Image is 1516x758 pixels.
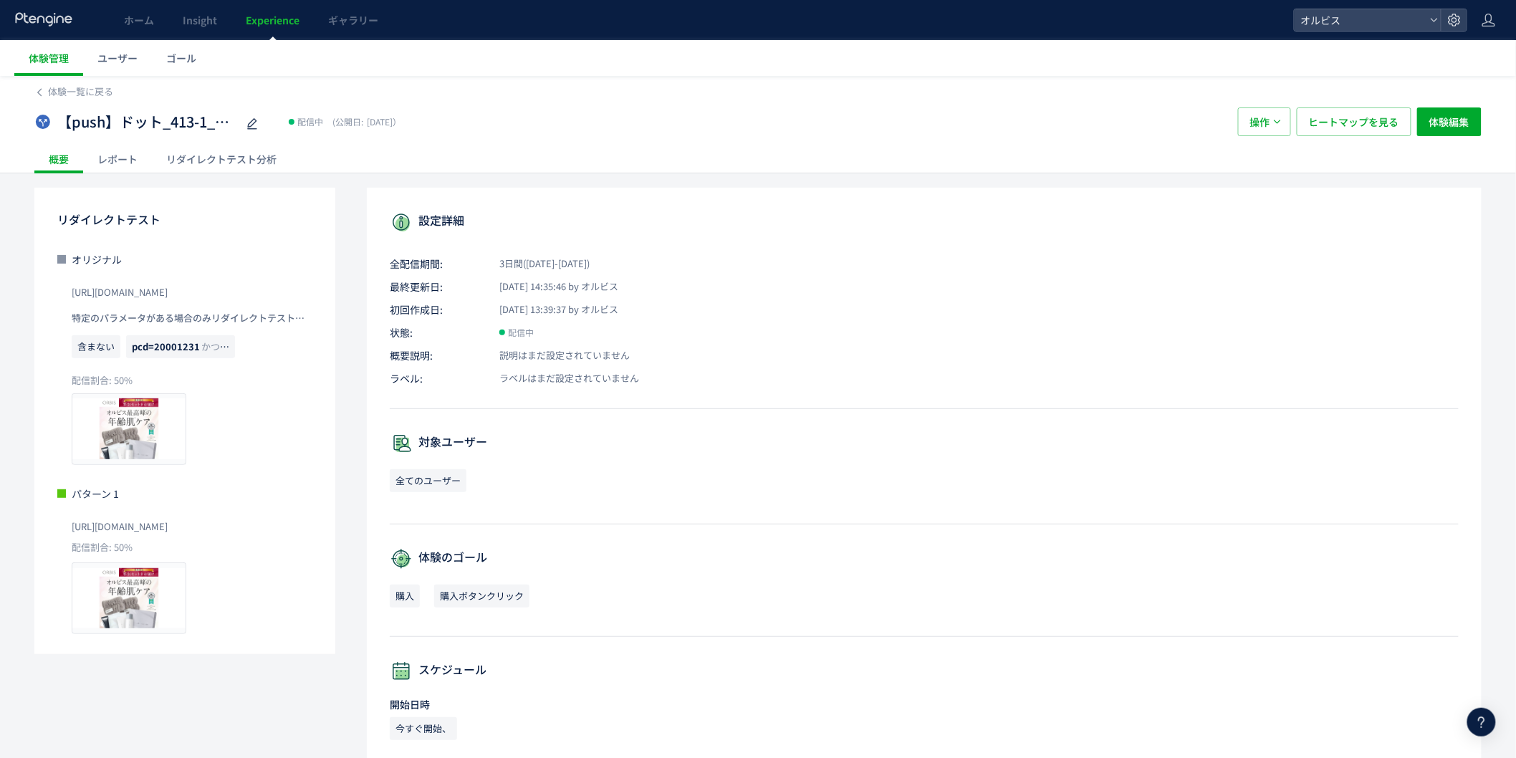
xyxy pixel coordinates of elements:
img: 78bf97f79df73d157701016bb907b9e11757047646354.jpeg [72,394,186,464]
span: 購入 [390,585,420,608]
span: ヒートマップを見る [1309,107,1399,136]
span: pcd=20001231 [132,340,200,353]
span: ラベルはまだ設定されていません [483,372,639,385]
div: レポート [83,145,152,173]
span: 今すぐ開始、 [390,717,457,740]
p: 配信割合: 50% [57,541,312,555]
span: [DATE] 14:35:46 by オルビス [483,280,618,294]
span: 含まない [72,335,120,358]
span: 【push】ドット_413-1_リンクル口コミ追加 [57,112,236,133]
p: 設定詳細 [390,211,1459,234]
span: 概要説明: [390,348,483,363]
span: 全てのユーザー [390,469,466,492]
span: 最終更新日: [390,279,483,294]
span: (公開日: [332,115,363,128]
span: 体験一覧に戻る [48,85,113,98]
span: ホーム [124,13,154,27]
div: リダイレクトテスト分析 [152,145,291,173]
p: 対象ユーザー [390,432,1459,455]
span: 操作 [1250,107,1270,136]
button: ヒートマップを見る [1297,107,1411,136]
span: 体験管理 [29,51,69,65]
span: かつ [201,340,220,353]
p: 配信割合: 50% [72,374,312,388]
span: Experience [246,13,299,27]
span: 3日間([DATE]-[DATE]) [483,257,590,271]
span: 購入ボタンクリック [434,585,529,608]
span: ゴール [166,51,196,65]
button: 操作 [1238,107,1291,136]
span: オリジナル [72,252,122,267]
span: 配信中 [508,325,534,340]
span: Insight [183,13,217,27]
span: pcd=20001231かつpcd=20001210かつpcd=20001232 [126,335,235,358]
span: 説明はまだ設定されていません [483,349,630,363]
button: 体験編集 [1417,107,1482,136]
p: 体験のゴール [390,547,1459,570]
span: ラベル: [390,371,483,385]
span: オルビス [1297,9,1424,31]
span: 開始日時 [390,697,430,711]
span: 初回作成日: [390,302,483,317]
span: パターン 1 [72,486,119,501]
p: リダイレクトテスト [57,208,312,231]
p: 特定のパラメータがある場合のみリダイレクトテストを実行 [72,307,312,330]
span: [DATE] 13:39:37 by オルビス [483,303,618,317]
span: 状態: [390,325,483,340]
img: 25deb656e288668a6f4f9d285640aa131757047646368.jpeg [72,563,186,633]
div: 概要 [34,145,83,173]
span: 全配信期間: [390,256,483,271]
span: 配信中 [297,115,323,129]
span: https://pr.orbis.co.jp/cosmetics/udot/413-9/ [72,515,168,538]
span: ギャラリー [328,13,378,27]
span: [DATE]） [329,115,401,128]
span: ユーザー [97,51,138,65]
p: スケジュール​ [390,660,1459,683]
span: https://pr.orbis.co.jp/cosmetics/udot/413-1/ [72,281,168,304]
span: 体験編集 [1429,107,1469,136]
